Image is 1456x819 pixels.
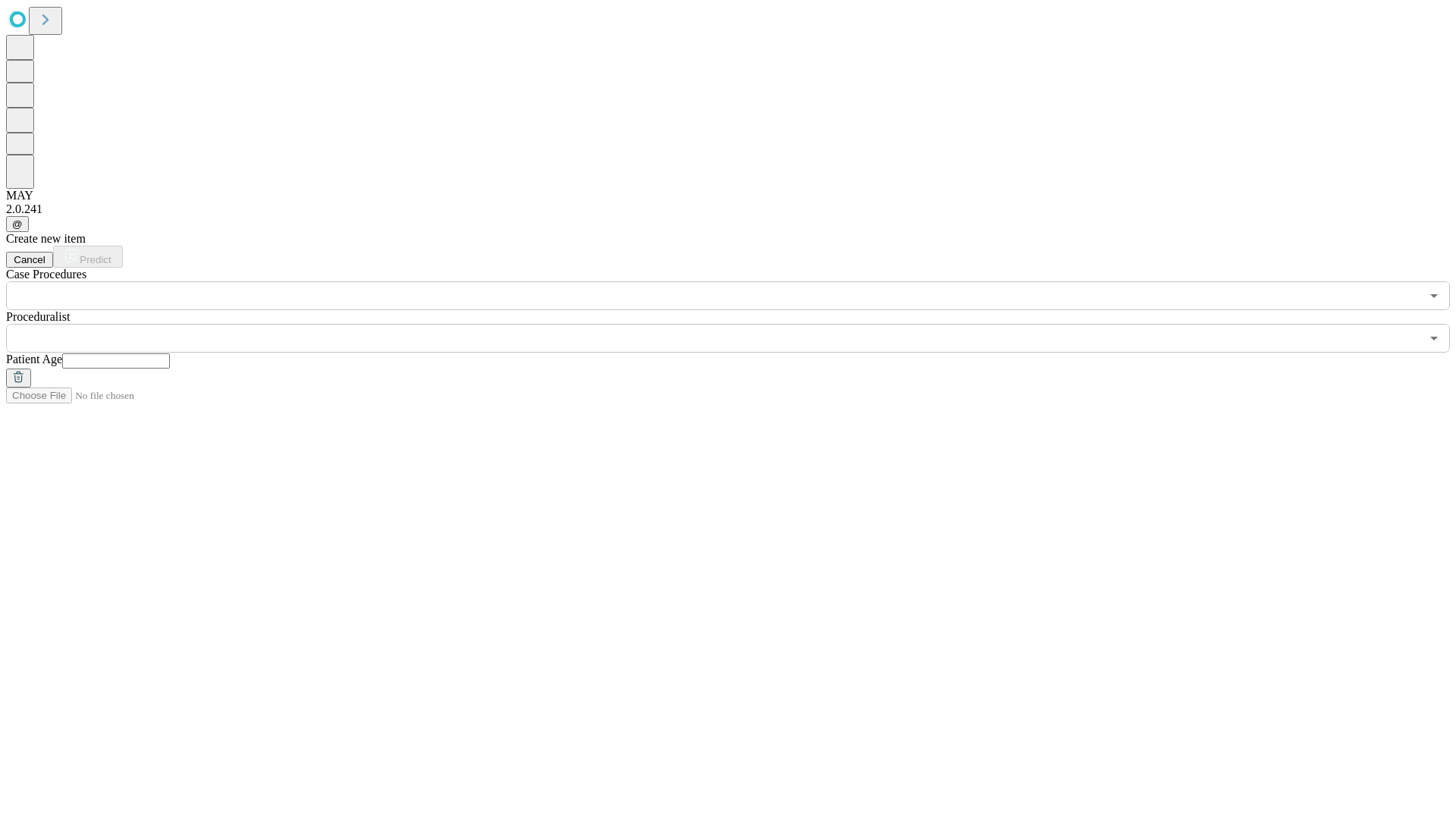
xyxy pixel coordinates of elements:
[80,254,111,265] span: Predict
[1423,285,1445,306] button: Open
[6,268,86,281] span: Scheduled Procedure
[6,216,29,232] button: @
[1423,328,1445,349] button: Open
[12,218,23,230] span: @
[6,232,86,245] span: Create new item
[53,246,123,268] button: Predict
[14,254,45,265] span: Cancel
[6,310,70,323] span: Proceduralist
[6,252,53,268] button: Cancel
[6,202,1450,216] div: 2.0.241
[6,353,62,366] span: Patient Age
[6,189,1450,202] div: MAY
